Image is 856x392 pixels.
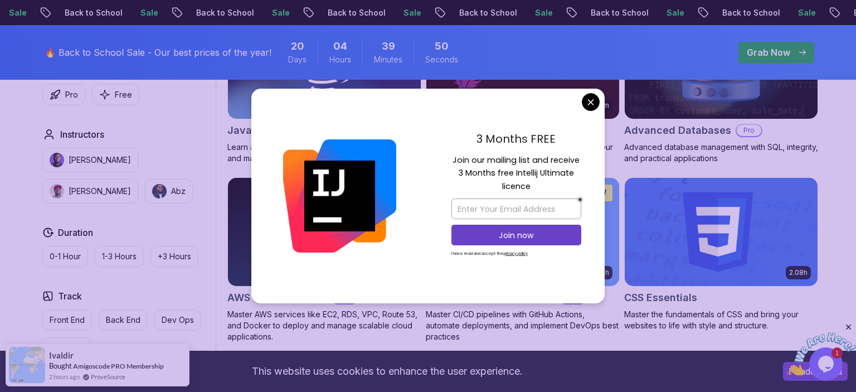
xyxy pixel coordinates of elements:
p: Sale [259,7,294,18]
span: Days [288,54,307,65]
span: Seconds [425,54,458,65]
a: Java for Developers card9.18hJava for DevelopersProLearn advanced Java concepts to build scalable... [227,11,421,164]
h2: CSS Essentials [624,290,697,306]
h2: Java for Developers [227,123,328,138]
p: +3 Hours [158,251,191,262]
button: 1-3 Hours [95,246,144,267]
p: [PERSON_NAME] [69,186,131,197]
p: Master CI/CD pipelines with GitHub Actions, automate deployments, and implement DevOps best pract... [426,309,620,342]
a: ProveSource [91,372,125,381]
span: Ivaldir [49,351,74,360]
button: Back End [99,309,148,331]
button: Full Stack [42,337,92,359]
p: 🔥 Back to School Sale - Our best prices of the year! [45,46,271,59]
h2: Track [58,289,82,303]
button: Free [92,84,139,105]
button: +3 Hours [150,246,198,267]
a: AWS for Developers card2.73hJUST RELEASEDAWS for DevelopersProMaster AWS services like EC2, RDS, ... [227,177,421,342]
p: Advanced database management with SQL, integrity, and practical applications [624,142,818,164]
button: instructor img[PERSON_NAME] [42,148,138,172]
p: Back to School [577,7,653,18]
h2: AWS for Developers [227,290,327,306]
p: [PERSON_NAME] [69,154,131,166]
iframe: chat widget [787,322,856,375]
p: Pro [737,125,761,136]
p: Sale [522,7,557,18]
p: Grab Now [747,46,790,59]
p: Sale [390,7,426,18]
p: Sale [653,7,689,18]
p: Abz [171,186,186,197]
img: instructor img [50,153,64,167]
p: Back End [106,314,140,326]
p: Pro [65,89,78,100]
h2: Duration [58,226,93,239]
button: Accept cookies [783,362,848,381]
p: Back to School [183,7,259,18]
button: 0-1 Hour [42,246,88,267]
p: Sale [785,7,820,18]
p: Sale [127,7,163,18]
img: instructor img [152,184,167,199]
h2: Advanced Databases [624,123,731,138]
img: instructor img [50,184,64,199]
img: AWS for Developers card [228,178,421,286]
h2: Instructors [60,128,104,141]
button: Front End [42,309,92,331]
p: Back to School [51,7,127,18]
span: 50 Seconds [435,38,449,54]
button: instructor imgAbz [145,179,193,204]
span: 2 hours ago [49,372,80,381]
span: 39 Minutes [382,38,395,54]
p: Full Stack [50,342,85,354]
p: Back to School [314,7,390,18]
button: Pro [42,84,85,105]
p: Back to School [709,7,785,18]
p: 0-1 Hour [50,251,81,262]
img: provesource social proof notification image [9,347,45,383]
button: instructor img[PERSON_NAME] [42,179,138,204]
span: Minutes [374,54,402,65]
p: Master the fundamentals of CSS and bring your websites to life with style and structure. [624,309,818,331]
a: Maven Essentials card54mMaven EssentialsProLearn how to use Maven to build and manage your Java p... [426,11,620,164]
p: 1-3 Hours [102,251,137,262]
p: Front End [50,314,85,326]
p: Master AWS services like EC2, RDS, VPC, Route 53, and Docker to deploy and manage scalable cloud ... [227,309,421,342]
span: Bought [49,361,72,370]
div: This website uses cookies to enhance the user experience. [8,359,766,384]
span: 4 Hours [333,38,347,54]
a: Amigoscode PRO Membership [73,362,164,370]
p: 2.08h [789,268,808,277]
button: Dev Ops [154,309,201,331]
p: Learn advanced Java concepts to build scalable and maintainable applications. [227,142,421,164]
span: 20 Days [291,38,304,54]
a: CSS Essentials card2.08hCSS EssentialsMaster the fundamentals of CSS and bring your websites to l... [624,177,818,331]
p: Free [115,89,132,100]
p: Dev Ops [162,314,194,326]
img: CSS Essentials card [625,178,818,286]
p: Back to School [446,7,522,18]
a: Advanced Databases cardAdvanced DatabasesProAdvanced database management with SQL, integrity, and... [624,11,818,164]
span: Hours [329,54,351,65]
